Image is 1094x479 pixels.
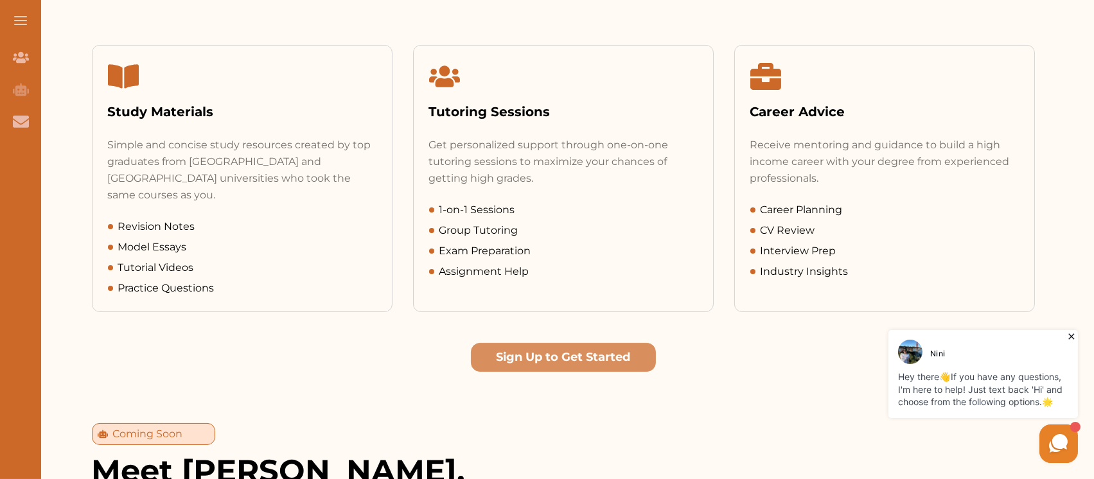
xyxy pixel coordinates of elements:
[471,343,656,372] button: Sign Up to Get Started
[761,264,849,279] span: Industry Insights
[118,219,195,234] span: Revision Notes
[750,137,1019,187] div: Receive mentoring and guidance to build a high income career with your degree from experienced pr...
[761,223,815,238] span: CV Review
[439,223,518,238] span: Group Tutoring
[118,239,187,255] span: Model Essays
[118,281,215,296] span: Practice Questions
[108,137,376,204] div: Simple and concise study resources created by top graduates from [GEOGRAPHIC_DATA] and [GEOGRAPHI...
[439,264,529,279] span: Assignment Help
[108,102,376,121] div: Study Materials
[750,102,1019,121] div: Career Advice
[429,102,698,121] div: Tutoring Sessions
[92,423,215,445] div: Coming Soon
[761,243,836,259] span: Interview Prep
[761,202,843,218] span: Career Planning
[439,202,515,218] span: 1-on-1 Sessions
[429,137,698,187] div: Get personalized support through one-on-one tutoring sessions to maximize your chances of getting...
[118,260,194,275] span: Tutorial Videos
[439,243,531,259] span: Exam Preparation
[786,327,1081,466] iframe: HelpCrunch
